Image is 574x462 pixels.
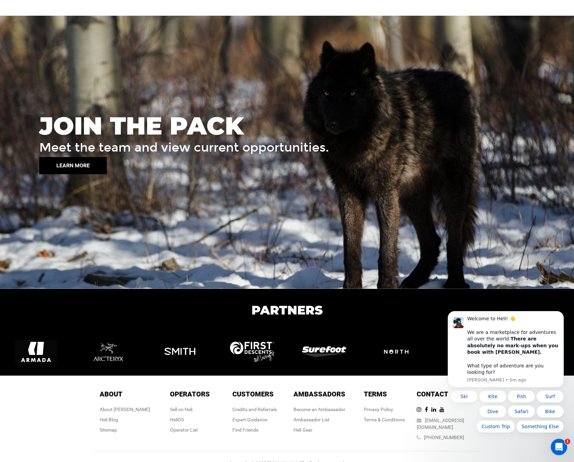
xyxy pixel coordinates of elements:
[100,406,150,413] div: About [PERSON_NAME]
[437,265,574,444] iframe: Intercom notifications message
[232,417,267,422] a: Expert Guidance
[364,417,405,422] a: Terms & Conditions
[170,426,210,433] div: Operator List
[87,331,129,373] img: logo
[39,157,107,174] button: LEARN MORE
[170,406,210,413] div: Sell on Heli
[293,427,313,433] a: Heli Gear
[170,390,210,398] span: Operators
[565,439,570,444] span: 1
[364,407,393,412] a: Privacy Policy
[364,390,387,398] span: Terms
[100,426,150,433] div: Sitemap
[302,346,346,357] img: logo
[100,417,118,422] a: Heli Blog
[374,340,418,363] img: logo
[39,141,569,154] p: Meet the team and view current opportunities.
[39,157,569,174] a: LEARN MORE
[170,417,184,422] a: HeliOS
[293,390,345,398] span: Ambassadors
[551,439,567,455] iframe: Intercom live chat
[39,113,569,138] h1: JOIN THE PACK
[424,435,464,440] a: [PHONE_NUMBER]
[232,390,274,398] span: Customers
[293,407,345,412] a: Become an Ambassador
[159,331,201,373] img: logo
[293,416,345,423] div: Ambassador List
[417,390,448,398] span: Contact
[232,407,277,412] a: Credits and Referrals
[15,331,57,373] img: logo
[230,341,274,362] img: logo
[232,426,277,433] div: Find Friends
[100,390,123,398] span: About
